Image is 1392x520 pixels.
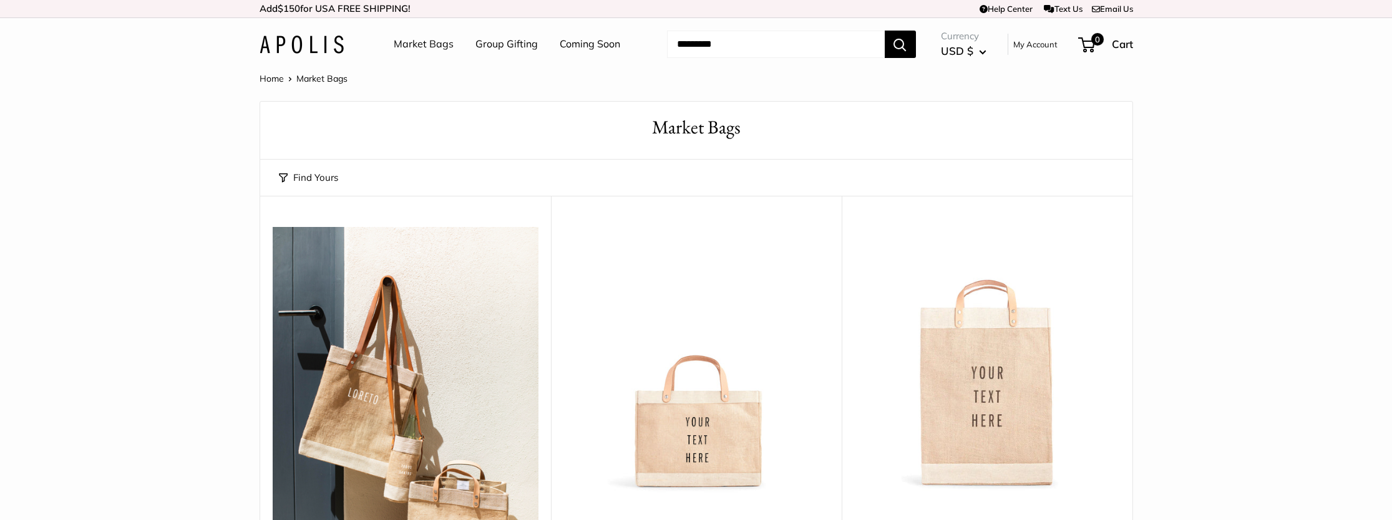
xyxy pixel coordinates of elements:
[296,73,348,84] span: Market Bags
[854,227,1120,493] a: Market Bag in NaturalMarket Bag in Natural
[1112,37,1133,51] span: Cart
[563,227,829,493] a: Petite Market Bag in Naturaldescription_Effortless style that elevates every moment
[1091,33,1103,46] span: 0
[475,35,538,54] a: Group Gifting
[260,70,348,87] nav: Breadcrumb
[563,227,829,493] img: Petite Market Bag in Natural
[260,73,284,84] a: Home
[260,36,344,54] img: Apolis
[279,114,1114,141] h1: Market Bags
[941,27,986,45] span: Currency
[667,31,885,58] input: Search...
[1092,4,1133,14] a: Email Us
[560,35,620,54] a: Coming Soon
[941,44,973,57] span: USD $
[941,41,986,61] button: USD $
[1079,34,1133,54] a: 0 Cart
[278,2,300,14] span: $150
[885,31,916,58] button: Search
[1044,4,1082,14] a: Text Us
[980,4,1033,14] a: Help Center
[279,169,338,186] button: Find Yours
[854,227,1120,493] img: Market Bag in Natural
[1013,37,1058,52] a: My Account
[394,35,454,54] a: Market Bags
